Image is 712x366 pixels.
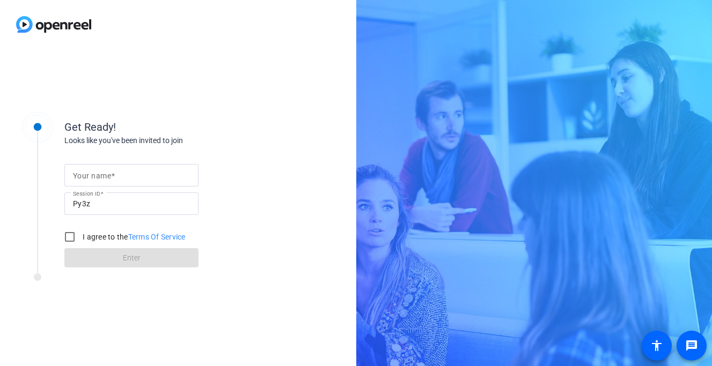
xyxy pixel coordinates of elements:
a: Terms Of Service [128,233,186,241]
label: I agree to the [80,231,186,242]
mat-label: Your name [73,171,111,180]
mat-icon: message [685,339,698,352]
mat-label: Session ID [73,190,100,197]
div: Get Ready! [64,119,279,135]
mat-icon: accessibility [650,339,663,352]
div: Looks like you've been invited to join [64,135,279,146]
